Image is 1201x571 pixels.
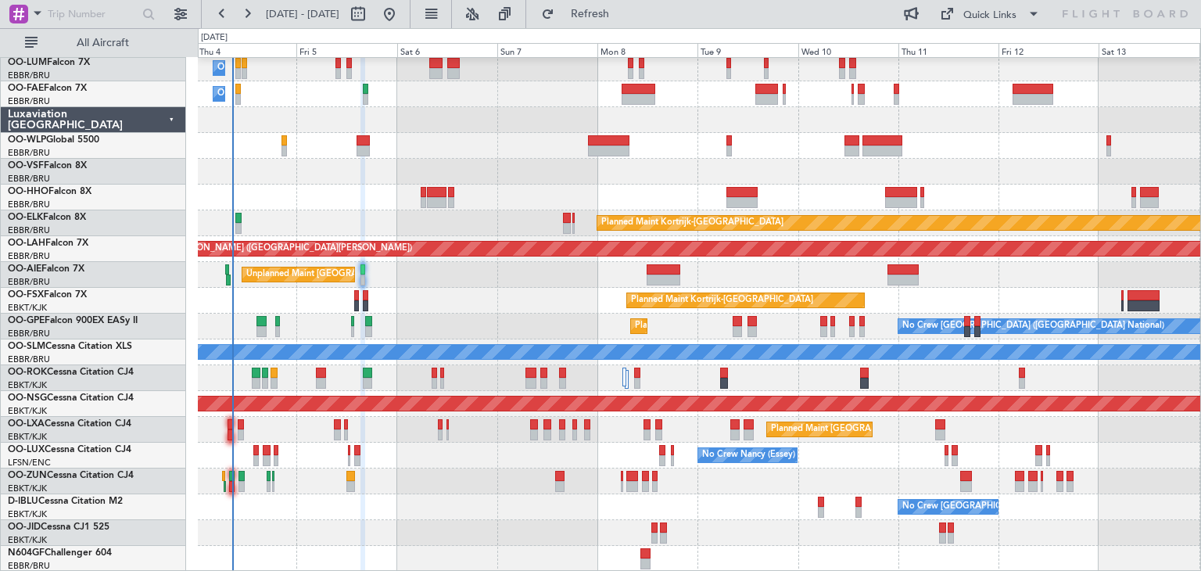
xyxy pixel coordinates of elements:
span: OO-FAE [8,84,44,93]
span: OO-HHO [8,187,48,196]
span: OO-GPE [8,316,45,325]
span: OO-WLP [8,135,46,145]
div: Sun 7 [497,43,597,57]
a: EBBR/BRU [8,328,50,339]
div: Planned Maint [GEOGRAPHIC_DATA] ([GEOGRAPHIC_DATA] National) [635,314,918,338]
a: EBBR/BRU [8,250,50,262]
a: EBKT/KJK [8,534,47,546]
span: All Aircraft [41,38,165,48]
div: Unplanned Maint [GEOGRAPHIC_DATA] ([GEOGRAPHIC_DATA] National) [246,263,540,286]
span: OO-LXA [8,419,45,429]
div: No Crew [GEOGRAPHIC_DATA] ([GEOGRAPHIC_DATA] National) [902,314,1164,338]
div: Tue 9 [697,43,798,57]
div: Planned Maint Kortrijk-[GEOGRAPHIC_DATA] [631,289,813,312]
a: EBBR/BRU [8,224,50,236]
span: Refresh [557,9,623,20]
a: EBBR/BRU [8,354,50,365]
div: Mon 8 [597,43,697,57]
a: EBBR/BRU [8,276,50,288]
span: OO-ROK [8,368,47,377]
a: EBKT/KJK [8,483,47,494]
a: OO-WLPGlobal 5500 [8,135,99,145]
div: Sat 13 [1099,43,1199,57]
a: D-IBLUCessna Citation M2 [8,497,123,506]
div: No Crew Nancy (Essey) [702,444,795,467]
div: Planned Maint Kortrijk-[GEOGRAPHIC_DATA] [601,211,783,235]
a: EBKT/KJK [8,379,47,391]
a: EBKT/KJK [8,431,47,443]
div: Thu 4 [196,43,296,57]
a: OO-JIDCessna CJ1 525 [8,523,109,532]
span: OO-JID [8,523,41,532]
span: N604GF [8,548,45,558]
a: EBBR/BRU [8,199,50,210]
a: EBKT/KJK [8,302,47,314]
a: N604GFChallenger 604 [8,548,112,558]
a: OO-HHOFalcon 8X [8,187,91,196]
span: OO-SLM [8,342,45,351]
a: EBBR/BRU [8,147,50,159]
span: OO-NSG [8,393,47,403]
span: D-IBLU [8,497,38,506]
div: Planned Maint [GEOGRAPHIC_DATA] ([GEOGRAPHIC_DATA] National) [771,418,1054,441]
a: OO-SLMCessna Citation XLS [8,342,132,351]
a: OO-VSFFalcon 8X [8,161,87,171]
span: OO-LAH [8,239,45,248]
a: EBKT/KJK [8,405,47,417]
a: OO-LXACessna Citation CJ4 [8,419,131,429]
span: OO-LUM [8,58,47,67]
a: OO-ROKCessna Citation CJ4 [8,368,134,377]
a: EBBR/BRU [8,70,50,81]
div: Owner Melsbroek Air Base [217,82,324,106]
a: OO-ZUNCessna Citation CJ4 [8,471,134,480]
div: No Crew [GEOGRAPHIC_DATA] ([GEOGRAPHIC_DATA] National) [902,495,1164,519]
div: Thu 11 [898,43,998,57]
a: OO-FAEFalcon 7X [8,84,87,93]
a: OO-FSXFalcon 7X [8,290,87,300]
a: LFSN/ENC [8,457,51,469]
div: Sat 6 [397,43,497,57]
a: OO-LUXCessna Citation CJ4 [8,445,131,454]
input: Trip Number [48,2,138,26]
span: OO-VSF [8,161,44,171]
a: OO-AIEFalcon 7X [8,264,84,274]
div: Wed 10 [798,43,898,57]
div: Fri 12 [998,43,1099,57]
button: All Aircraft [17,31,170,56]
a: EBKT/KJK [8,508,47,520]
a: OO-ELKFalcon 8X [8,213,86,222]
a: OO-NSGCessna Citation CJ4 [8,393,134,403]
div: Fri 5 [296,43,396,57]
a: OO-GPEFalcon 900EX EASy II [8,316,138,325]
span: [DATE] - [DATE] [266,7,339,21]
span: OO-LUX [8,445,45,454]
a: EBBR/BRU [8,173,50,185]
a: OO-LAHFalcon 7X [8,239,88,248]
span: OO-AIE [8,264,41,274]
a: EBBR/BRU [8,95,50,107]
a: OO-LUMFalcon 7X [8,58,90,67]
button: Refresh [534,2,628,27]
span: OO-ZUN [8,471,47,480]
div: [DATE] [201,31,228,45]
span: OO-FSX [8,290,44,300]
div: Owner Melsbroek Air Base [217,56,324,80]
span: OO-ELK [8,213,43,222]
